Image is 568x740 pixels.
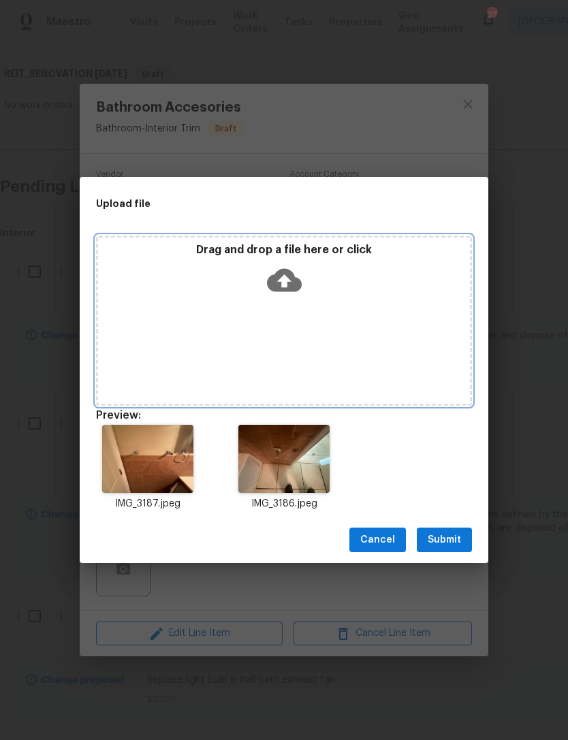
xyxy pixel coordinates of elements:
span: Cancel [360,532,395,549]
img: 9k= [238,425,329,493]
p: IMG_3186.jpeg [232,497,336,511]
img: Z [102,425,193,493]
p: Drag and drop a file here or click [98,243,470,257]
span: Submit [428,532,461,549]
h2: Upload file [96,196,411,211]
button: Cancel [349,528,406,553]
button: Submit [417,528,472,553]
p: IMG_3187.jpeg [96,497,200,511]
